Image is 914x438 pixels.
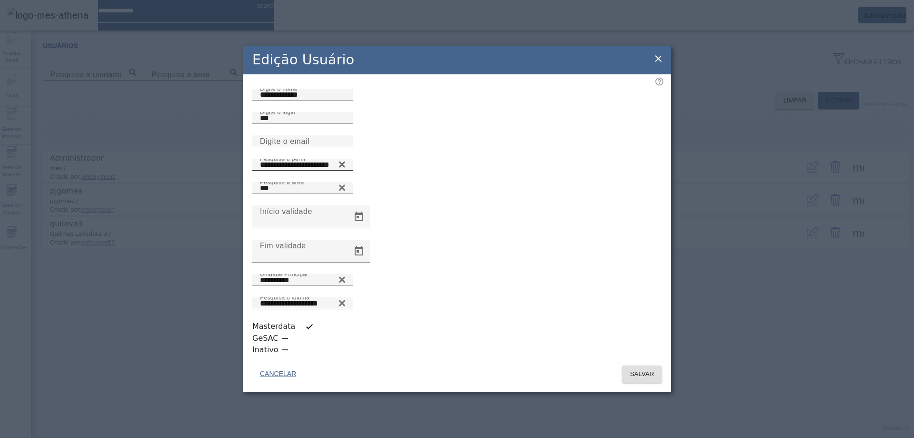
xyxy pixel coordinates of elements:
mat-label: Início validade [260,207,312,215]
button: CANCELAR [252,366,304,383]
button: SALVAR [622,366,662,383]
label: Inativo [252,344,280,356]
h2: Edição Usuário [252,50,354,70]
input: Number [260,298,346,309]
input: Number [260,183,346,194]
input: Number [260,275,346,286]
mat-label: Pesquisa o idioma [260,294,309,300]
mat-label: Unidade Principal [260,271,308,277]
input: Number [260,159,346,171]
mat-label: Fim validade [260,241,306,249]
mat-label: Pesquise o perfil [260,155,305,162]
label: Masterdata [252,321,297,332]
mat-label: Digite o email [260,137,309,145]
mat-label: Digite o nome [260,85,298,92]
label: GeSAC [252,333,280,344]
mat-label: Pesquise a área [260,179,304,185]
span: SALVAR [630,369,654,379]
span: CANCELAR [260,369,296,379]
mat-label: Digite o login [260,109,296,115]
button: Open calendar [348,205,370,228]
button: Open calendar [348,240,370,263]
